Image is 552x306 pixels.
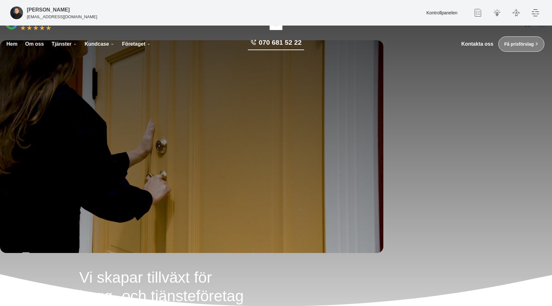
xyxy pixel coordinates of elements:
h5: Super Administratör [27,6,70,14]
a: Hem [5,36,19,52]
a: Om oss [24,36,45,52]
a: Tjänster [50,36,78,52]
p: [EMAIL_ADDRESS][DOMAIN_NAME] [27,14,97,20]
a: Kundcase [83,36,116,52]
a: Få prisförslag [498,36,544,52]
a: Företaget [121,36,152,52]
img: foretagsbild-pa-smartproduktion-ett-foretag-i-dalarnas-lan-2023.jpg [10,6,23,19]
span: 070 681 52 22 [259,38,302,47]
a: 070 681 52 22 [248,38,304,50]
a: Kontrollpanelen [426,10,457,15]
a: Kontakta oss [461,41,493,47]
span: Få prisförslag [504,41,534,48]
